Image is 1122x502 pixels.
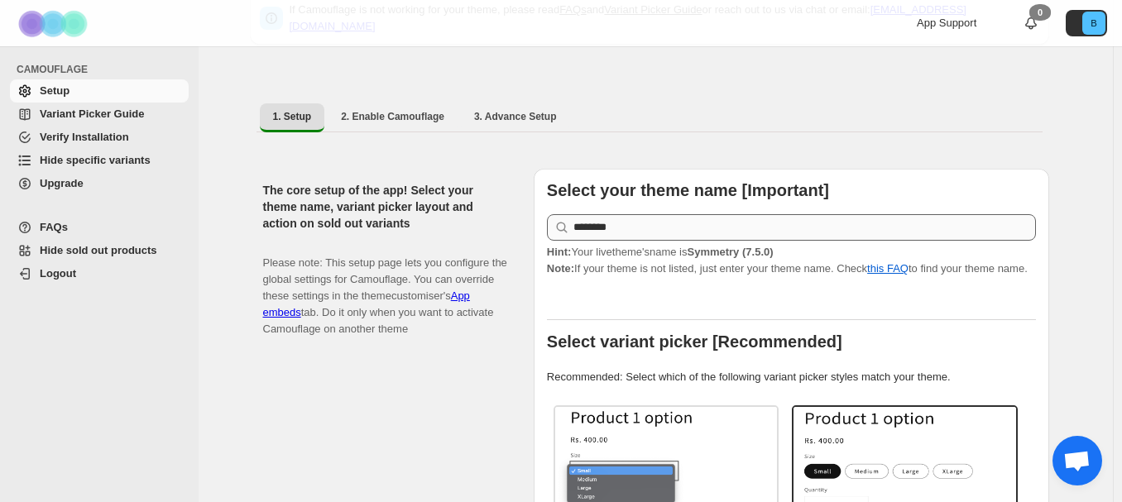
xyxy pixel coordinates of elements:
[273,110,312,123] span: 1. Setup
[547,246,774,258] span: Your live theme's name is
[547,262,574,275] strong: Note:
[263,182,507,232] h2: The core setup of the app! Select your theme name, variant picker layout and action on sold out v...
[1023,15,1039,31] a: 0
[10,216,189,239] a: FAQs
[263,238,507,337] p: Please note: This setup page lets you configure the global settings for Camouflage. You can overr...
[40,244,157,256] span: Hide sold out products
[867,262,909,275] a: this FAQ
[40,267,76,280] span: Logout
[13,1,96,46] img: Camouflage
[10,79,189,103] a: Setup
[40,131,129,143] span: Verify Installation
[547,181,829,199] b: Select your theme name [Important]
[10,149,189,172] a: Hide specific variants
[1082,12,1105,35] span: Avatar with initials B
[10,126,189,149] a: Verify Installation
[10,262,189,285] a: Logout
[40,154,151,166] span: Hide specific variants
[1091,18,1096,28] text: B
[1029,4,1051,21] div: 0
[547,332,842,351] b: Select variant picker [Recommended]
[17,63,190,76] span: CAMOUFLAGE
[1052,436,1102,485] div: Open chat
[40,108,144,120] span: Variant Picker Guide
[547,246,572,258] strong: Hint:
[917,17,976,29] span: App Support
[10,172,189,195] a: Upgrade
[547,244,1036,277] p: If your theme is not listed, just enter your theme name. Check to find your theme name.
[10,239,189,262] a: Hide sold out products
[40,221,68,233] span: FAQs
[474,110,557,123] span: 3. Advance Setup
[40,177,84,189] span: Upgrade
[40,84,70,97] span: Setup
[341,110,444,123] span: 2. Enable Camouflage
[687,246,773,258] strong: Symmetry (7.5.0)
[10,103,189,126] a: Variant Picker Guide
[547,369,1036,385] p: Recommended: Select which of the following variant picker styles match your theme.
[1066,10,1107,36] button: Avatar with initials B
